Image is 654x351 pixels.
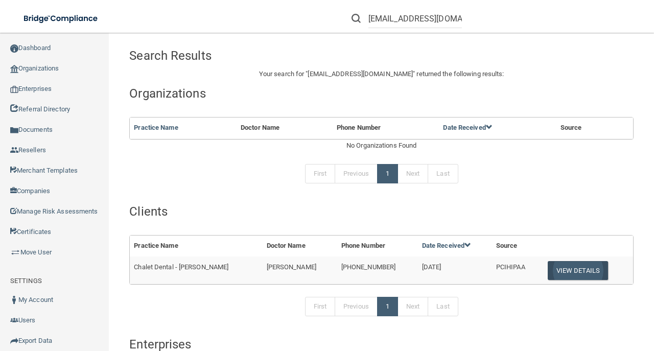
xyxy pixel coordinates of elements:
[263,236,337,256] th: Doctor Name
[267,263,316,271] span: [PERSON_NAME]
[10,126,18,134] img: icon-documents.8dae5593.png
[422,263,441,271] span: [DATE]
[10,44,18,53] img: ic_dashboard_dark.d01f4a41.png
[10,337,18,345] img: icon-export.b9366987.png
[548,261,608,280] button: View Details
[134,263,228,271] span: Chalet Dental - [PERSON_NAME]
[134,124,178,131] a: Practice Name
[308,70,413,78] span: [EMAIL_ADDRESS][DOMAIN_NAME]
[15,8,107,29] img: bridge_compliance_login_screen.278c3ca4.svg
[129,68,634,80] p: Your search for " " returned the following results:
[496,263,525,271] span: PCIHIPAA
[129,338,634,351] h4: Enterprises
[341,263,395,271] span: [PHONE_NUMBER]
[129,49,331,62] h4: Search Results
[398,164,428,183] a: Next
[333,118,439,138] th: Phone Number
[443,124,492,131] a: Date Received
[335,297,378,316] a: Previous
[129,139,634,152] div: No Organizations Found
[603,280,642,319] iframe: Drift Widget Chat Controller
[129,87,634,100] h4: Organizations
[337,236,418,256] th: Phone Number
[10,146,18,154] img: ic_reseller.de258add.png
[398,297,428,316] a: Next
[377,164,398,183] a: 1
[129,205,634,218] h4: Clients
[492,236,540,256] th: Source
[10,316,18,324] img: icon-users.e205127d.png
[10,86,18,93] img: enterprise.0d942306.png
[237,118,333,138] th: Doctor Name
[335,164,378,183] a: Previous
[428,297,458,316] a: Last
[428,164,458,183] a: Last
[352,14,361,23] img: ic-search.3b580494.png
[305,164,336,183] a: First
[368,9,462,28] input: Search
[556,118,617,138] th: Source
[130,236,262,256] th: Practice Name
[305,297,336,316] a: First
[422,242,471,249] a: Date Received
[10,296,18,304] img: ic_user_dark.df1a06c3.png
[10,65,18,73] img: organization-icon.f8decf85.png
[377,297,398,316] a: 1
[10,247,20,258] img: briefcase.64adab9b.png
[10,275,42,287] label: SETTINGS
